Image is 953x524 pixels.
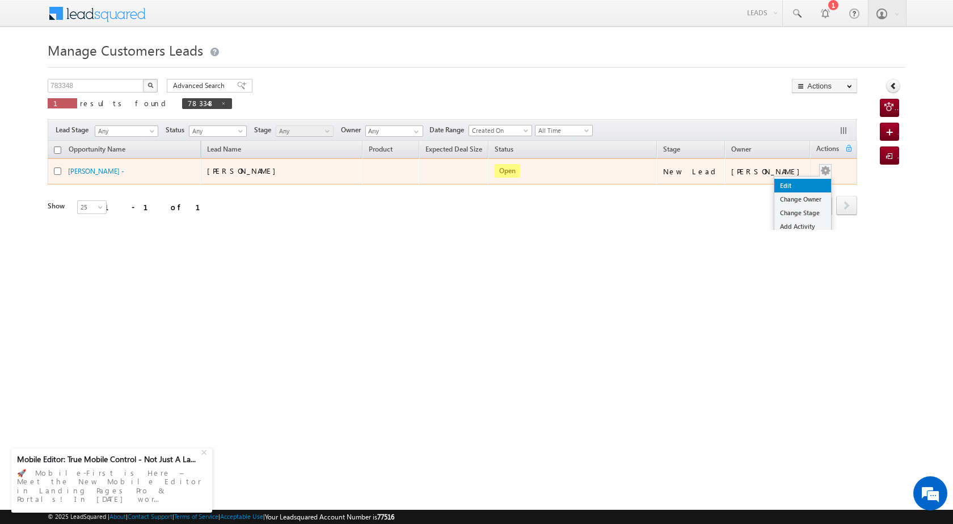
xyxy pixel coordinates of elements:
span: 77516 [377,513,394,521]
span: Any [95,126,154,136]
a: Terms of Service [174,513,218,520]
span: All Time [535,125,589,136]
a: Opportunity Name [63,143,131,158]
span: results found [80,98,170,108]
div: + [199,445,212,458]
a: Stage [657,143,686,158]
a: Created On [469,125,532,136]
a: Expected Deal Size [420,143,488,158]
button: Actions [792,79,857,93]
a: Show All Items [408,126,422,137]
input: Type to Search [365,125,423,137]
div: Chat with us now [59,60,191,74]
span: Actions [811,142,845,157]
span: [PERSON_NAME] [207,166,281,175]
span: Owner [341,125,365,135]
span: Any [189,126,243,136]
span: Any [276,126,330,136]
a: Status [489,143,519,158]
a: 25 [77,200,107,214]
div: 🚀 Mobile-First is Here – Meet the New Mobile Editor in Landing Pages Pro & Portals! In [DATE] wor... [17,465,206,507]
em: Start Chat [154,350,206,365]
span: Created On [469,125,528,136]
a: Change Owner [774,192,831,206]
span: Status [166,125,189,135]
span: next [836,196,857,215]
div: Mobile Editor: True Mobile Control - Not Just A La... [17,454,200,464]
span: 1 [53,98,71,108]
span: Date Range [429,125,469,135]
span: Opportunity Name [69,145,125,153]
span: Expected Deal Size [425,145,482,153]
span: Lead Stage [56,125,93,135]
div: Show [48,201,68,211]
span: Manage Customers Leads [48,41,203,59]
span: Advanced Search [173,81,228,91]
a: [PERSON_NAME] - [68,167,124,175]
span: 25 [78,202,108,212]
a: Contact Support [128,513,172,520]
img: d_60004797649_company_0_60004797649 [19,60,48,74]
a: Any [95,125,158,137]
span: Owner [731,145,751,153]
a: About [109,513,126,520]
span: Lead Name [201,143,247,158]
a: Any [276,125,334,137]
a: next [836,197,857,215]
div: Minimize live chat window [186,6,213,33]
img: Search [147,82,153,88]
div: 1 - 1 of 1 [104,200,214,213]
a: Any [189,125,247,137]
div: New Lead [663,166,720,177]
input: Check all records [54,146,61,154]
span: Stage [663,145,680,153]
span: 783348 [188,98,215,108]
span: © 2025 LeadSquared | | | | | [48,512,394,522]
a: Change Stage [774,206,831,220]
div: [PERSON_NAME] [731,166,806,177]
span: Your Leadsquared Account Number is [265,513,394,521]
span: Stage [254,125,276,135]
span: Product [369,145,393,153]
a: Edit [774,179,831,192]
a: Add Activity [774,220,831,233]
span: Open [495,164,520,178]
a: Acceptable Use [220,513,263,520]
a: All Time [535,125,593,136]
textarea: Type your message and hit 'Enter' [15,105,207,340]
